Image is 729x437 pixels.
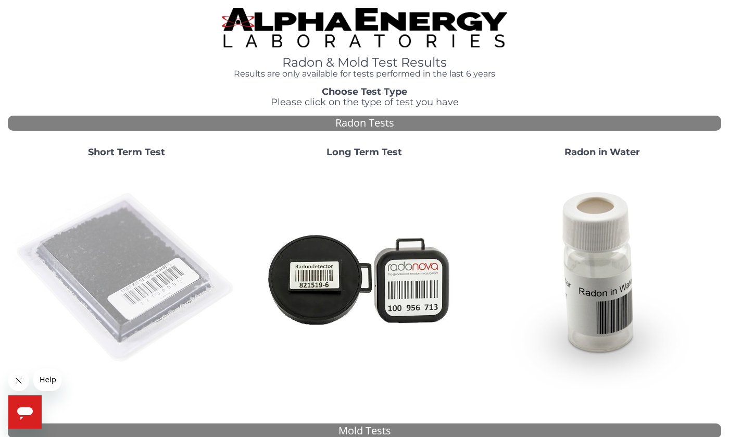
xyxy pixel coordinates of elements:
strong: Long Term Test [326,146,402,158]
strong: Choose Test Type [322,86,407,97]
h4: Results are only available for tests performed in the last 6 years [222,69,507,79]
iframe: Button to launch messaging window [8,395,42,429]
img: TightCrop.jpg [222,8,507,47]
iframe: Message from company [33,368,61,391]
img: RadoninWater.jpg [491,166,714,390]
h1: Radon & Mold Test Results [222,56,507,69]
div: Radon Tests [8,116,721,131]
strong: Radon in Water [564,146,640,158]
img: Radtrak2vsRadtrak3.jpg [253,166,476,390]
iframe: Close message [8,370,29,391]
strong: Short Term Test [88,146,165,158]
span: Please click on the type of test you have [271,96,459,108]
img: ShortTerm.jpg [15,166,238,390]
